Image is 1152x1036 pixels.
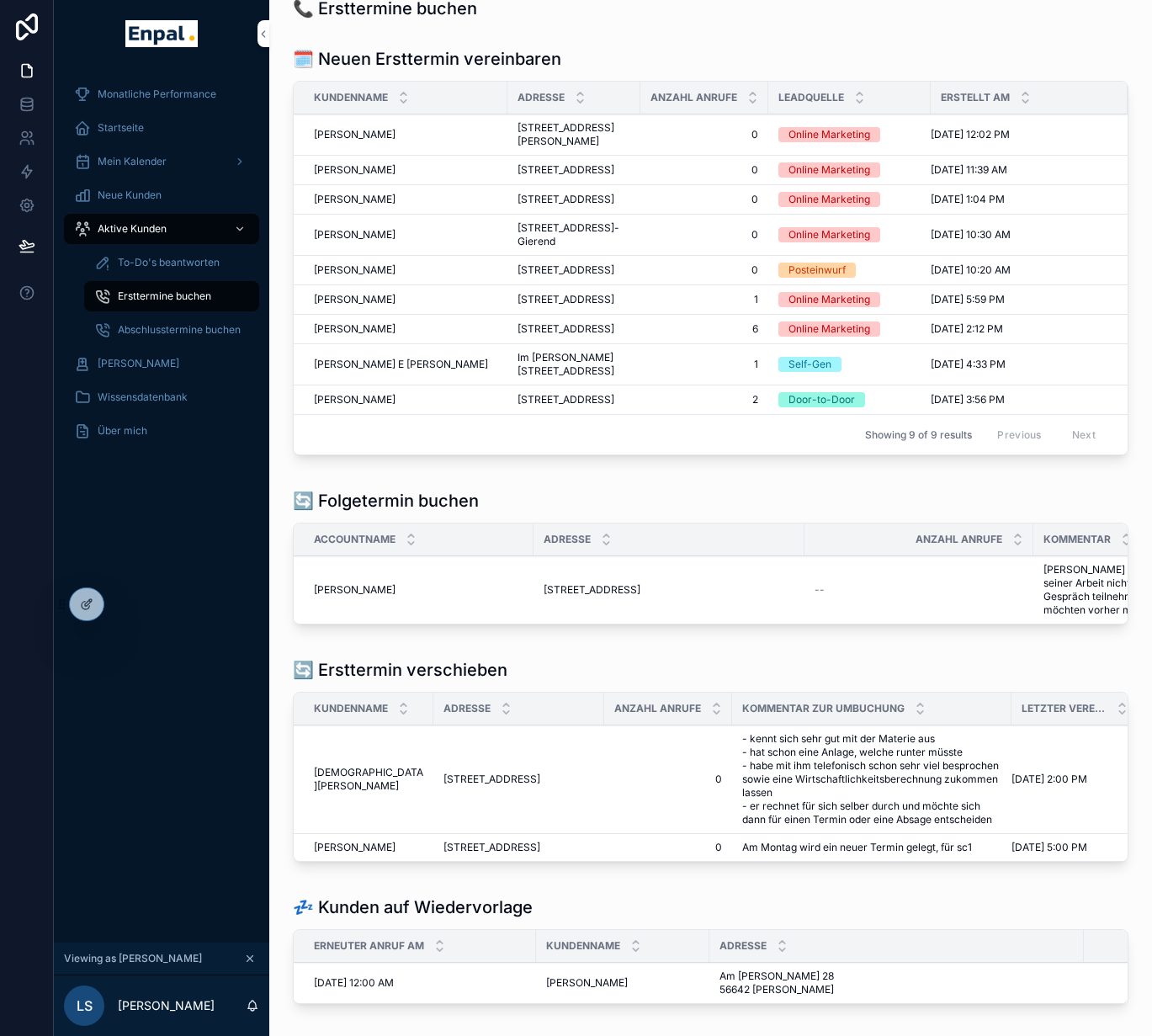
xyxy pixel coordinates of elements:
a: Online Marketing [778,321,921,337]
span: -- [815,583,825,597]
a: - kennt sich sehr gut mit der Materie aus - hat schon eine Anlage, welche runter müsste - habe mi... [742,732,1001,826]
span: [DATE] 2:12 PM [931,322,1003,336]
a: [STREET_ADDRESS] [518,193,630,206]
a: Mein Kalender [64,146,259,177]
span: [DATE] 1:04 PM [931,193,1005,206]
a: [STREET_ADDRESS] [518,322,630,336]
span: Startseite [98,121,144,135]
a: [PERSON_NAME] [314,228,497,242]
a: [STREET_ADDRESS] [443,773,594,786]
a: [DATE] 10:20 AM [931,263,1107,277]
a: 2 [650,393,758,406]
span: [DATE] 2:00 PM [1011,773,1087,786]
span: Erstellt am [941,91,1010,104]
a: Door-to-Door [778,392,921,407]
a: [PERSON_NAME] [314,841,423,854]
span: [STREET_ADDRESS] [518,293,614,306]
a: [STREET_ADDRESS] [443,841,594,854]
a: Startseite [64,113,259,143]
span: [DATE] 12:00 AM [314,976,394,990]
a: [DATE] 4:33 PM [931,358,1107,371]
div: Self-Gen [788,357,831,372]
div: scrollable content [54,67,269,468]
span: [STREET_ADDRESS] [443,841,540,854]
a: Neue Kunden [64,180,259,210]
span: [PERSON_NAME] [314,128,396,141]
div: Online Marketing [788,321,870,337]
span: [PERSON_NAME] [314,393,396,406]
span: Kundenname [546,939,620,953]
span: [PERSON_NAME] [546,976,628,990]
a: Posteinwurf [778,263,921,278]
a: Self-Gen [778,357,921,372]
a: To-Do's beantworten [84,247,259,278]
a: Online Marketing [778,227,921,242]
a: [PERSON_NAME] [314,393,497,406]
a: [PERSON_NAME] [314,163,497,177]
span: Adresse [719,939,767,953]
span: Kundenname [314,702,388,715]
a: 0 [650,193,758,206]
span: [STREET_ADDRESS] [518,193,614,206]
span: [PERSON_NAME] [314,163,396,177]
span: Erneuter Anruf am [314,939,424,953]
a: Abschlusstermine buchen [84,315,259,345]
a: [DATE] 1:04 PM [931,193,1107,206]
img: App logo [125,20,197,47]
span: 0 [614,841,722,854]
span: [DATE] 10:30 AM [931,228,1011,242]
div: Online Marketing [788,227,870,242]
a: 1 [650,293,758,306]
span: Accountname [314,533,396,546]
span: [PERSON_NAME] [314,193,396,206]
span: [PERSON_NAME] [314,322,396,336]
span: [PERSON_NAME] [98,357,179,370]
span: To-Do's beantworten [118,256,220,269]
span: 0 [614,773,722,786]
span: Neue Kunden [98,189,162,202]
span: [STREET_ADDRESS] [518,322,614,336]
span: 0 [650,228,758,242]
div: Posteinwurf [788,263,846,278]
span: [STREET_ADDRESS][PERSON_NAME] [518,121,630,148]
span: Wissensdatenbank [98,390,188,404]
p: [PERSON_NAME] [118,997,215,1014]
a: Online Marketing [778,162,921,178]
a: [STREET_ADDRESS] [518,263,630,277]
span: Adresse [443,702,491,715]
a: Am [PERSON_NAME] 28 56642 [PERSON_NAME] [719,970,1074,996]
span: [PERSON_NAME] E [PERSON_NAME] [314,358,488,371]
span: [STREET_ADDRESS] [518,393,614,406]
a: [PERSON_NAME] [314,263,497,277]
a: [DATE] 5:00 PM [1011,841,1117,854]
span: Ersttermine buchen [118,290,211,303]
a: Ersttermine buchen [84,281,259,311]
a: [STREET_ADDRESS] [518,163,630,177]
a: 0 [650,163,758,177]
span: [PERSON_NAME] [314,583,396,597]
a: [DATE] 2:00 PM [1011,773,1117,786]
span: [DATE] 12:02 PM [931,128,1010,141]
a: [DEMOGRAPHIC_DATA][PERSON_NAME] [314,766,423,793]
span: Monatliche Performance [98,88,216,101]
span: [DATE] 5:00 PM [1011,841,1087,854]
a: [DATE] 11:39 AM [931,163,1107,177]
span: 0 [650,263,758,277]
a: [DATE] 10:30 AM [931,228,1107,242]
a: [DATE] 5:59 PM [931,293,1107,306]
a: [PERSON_NAME] [546,976,699,990]
span: Adresse [518,91,565,104]
a: -- [815,583,1023,597]
div: Online Marketing [788,192,870,207]
h1: 💤 Kunden auf Wiedervorlage [293,895,533,919]
span: Leadquelle [778,91,844,104]
a: [STREET_ADDRESS] [518,293,630,306]
span: 0 [650,128,758,141]
a: [PERSON_NAME] [314,583,523,597]
span: Viewing as [PERSON_NAME] [64,952,202,965]
span: Mein Kalender [98,155,167,168]
span: Showing 9 of 9 results [865,428,972,442]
